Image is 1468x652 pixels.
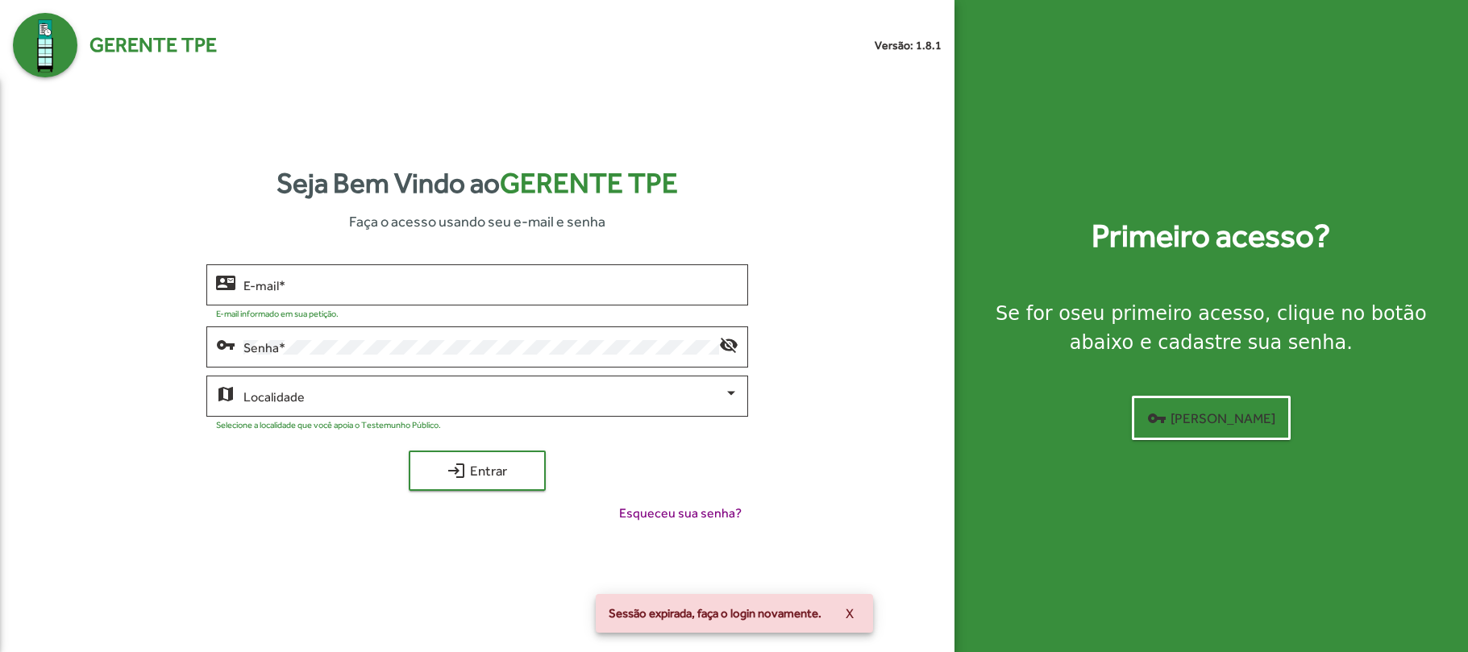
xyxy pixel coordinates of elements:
[216,384,235,403] mat-icon: map
[349,210,605,232] span: Faça o acesso usando seu e-mail e senha
[447,461,466,480] mat-icon: login
[846,599,854,628] span: X
[1147,404,1275,433] span: [PERSON_NAME]
[13,13,77,77] img: Logo Gerente
[1092,212,1330,260] strong: Primeiro acesso?
[1132,396,1291,440] button: [PERSON_NAME]
[216,309,339,318] mat-hint: E-mail informado em sua petição.
[609,605,821,621] span: Sessão expirada, faça o login novamente.
[216,420,441,430] mat-hint: Selecione a localidade que você apoia o Testemunho Público.
[974,299,1449,357] div: Se for o , clique no botão abaixo e cadastre sua senha.
[1071,302,1265,325] strong: seu primeiro acesso
[833,599,867,628] button: X
[1147,409,1166,428] mat-icon: vpn_key
[423,456,531,485] span: Entrar
[409,451,546,491] button: Entrar
[89,30,217,60] span: Gerente TPE
[719,334,738,354] mat-icon: visibility_off
[619,504,742,523] span: Esqueceu sua senha?
[875,37,942,54] small: Versão: 1.8.1
[216,272,235,292] mat-icon: contact_mail
[277,162,678,205] strong: Seja Bem Vindo ao
[500,167,678,199] span: Gerente TPE
[216,334,235,354] mat-icon: vpn_key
